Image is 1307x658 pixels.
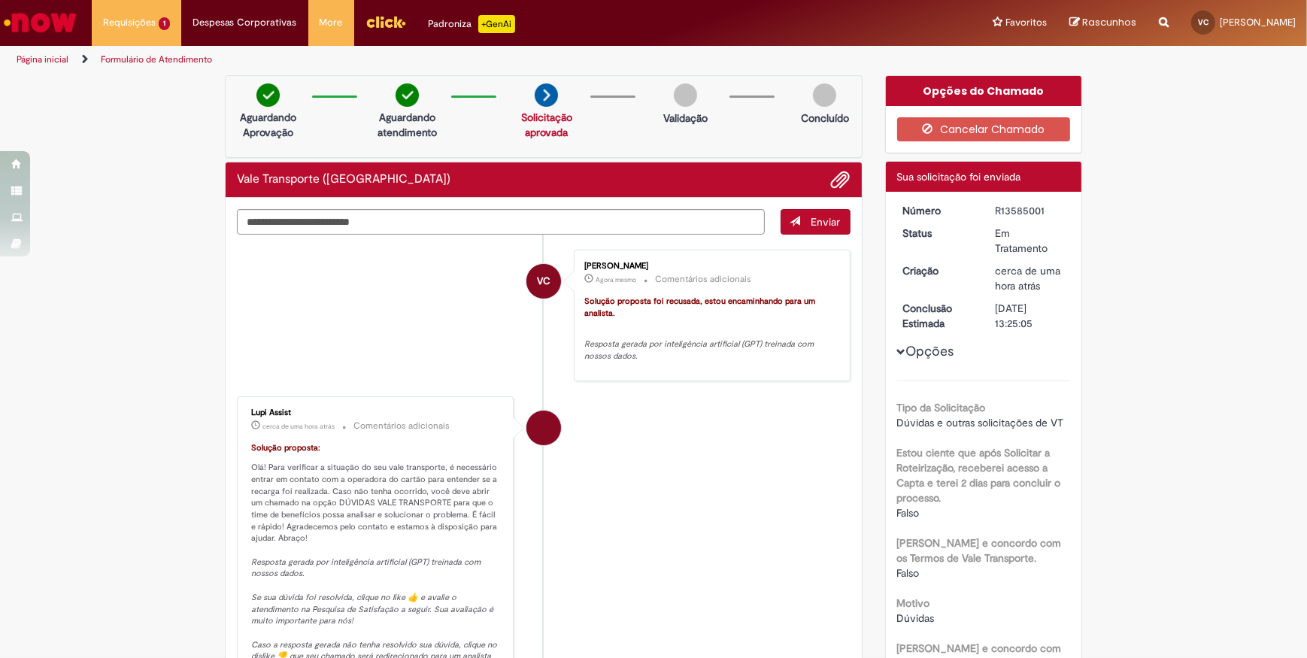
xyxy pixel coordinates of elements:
p: Concluído [801,111,849,126]
span: Rascunhos [1082,15,1136,29]
div: Lupi Assist [251,408,502,417]
div: Em Tratamento [995,226,1065,256]
b: Motivo [897,596,930,610]
dt: Status [892,226,984,241]
span: VC [1198,17,1208,27]
small: Comentários adicionais [353,420,450,432]
div: Opções do Chamado [886,76,1082,106]
a: Solicitação aprovada [521,111,572,139]
b: [PERSON_NAME] e concordo com os Termos de Vale Transporte. [897,536,1062,565]
div: Vinicius Julio Santos Da Cunha [526,264,561,299]
span: cerca de uma hora atrás [262,422,335,431]
div: Padroniza [429,15,515,33]
small: Comentários adicionais [655,273,751,286]
img: ServiceNow [2,8,79,38]
b: Estou ciente que após Solicitar a Roteirização, receberei acesso a Capta e terei 2 dias para conc... [897,446,1061,505]
span: Dúvidas [897,611,935,625]
span: Despesas Corporativas [193,15,297,30]
span: VC [537,263,550,299]
div: [DATE] 13:25:05 [995,301,1065,331]
span: Sua solicitação foi enviada [897,170,1021,183]
dt: Conclusão Estimada [892,301,984,331]
button: Adicionar anexos [831,170,851,190]
button: Enviar [781,209,851,235]
img: img-circle-grey.png [674,83,697,107]
ul: Trilhas de página [11,46,860,74]
p: Validação [663,111,708,126]
img: click_logo_yellow_360x200.png [365,11,406,33]
span: Falso [897,566,920,580]
img: img-circle-grey.png [813,83,836,107]
img: check-circle-green.png [396,83,419,107]
button: Cancelar Chamado [897,117,1071,141]
img: arrow-next.png [535,83,558,107]
div: 01/10/2025 10:34:39 [995,263,1065,293]
em: Resposta gerada por inteligência artificial (GPT) treinada com nossos dados. [584,338,816,362]
textarea: Digite sua mensagem aqui... [237,209,765,235]
span: Agora mesmo [596,275,636,284]
p: +GenAi [478,15,515,33]
a: Rascunhos [1069,16,1136,30]
span: 1 [159,17,170,30]
b: Tipo da Solicitação [897,401,986,414]
div: Lupi Assist [526,411,561,445]
h2: Vale Transporte (VT) Histórico de tíquete [237,173,450,186]
span: Favoritos [1005,15,1047,30]
p: Aguardando atendimento [371,110,444,140]
time: 01/10/2025 11:25:10 [596,275,636,284]
span: [PERSON_NAME] [1220,16,1296,29]
div: R13585001 [995,203,1065,218]
dt: Número [892,203,984,218]
p: Aguardando Aprovação [232,110,305,140]
span: Enviar [811,215,841,229]
time: 01/10/2025 10:34:39 [995,264,1060,293]
font: Solução proposta: [251,442,320,453]
div: [PERSON_NAME] [584,262,835,271]
span: More [320,15,343,30]
font: Solução proposta foi recusada, estou encaminhando para um analista. [584,296,817,319]
span: Requisições [103,15,156,30]
a: Formulário de Atendimento [101,53,212,65]
dt: Criação [892,263,984,278]
span: cerca de uma hora atrás [995,264,1060,293]
span: Dúvidas e outras solicitações de VT [897,416,1064,429]
img: check-circle-green.png [256,83,280,107]
span: Falso [897,506,920,520]
a: Página inicial [17,53,68,65]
